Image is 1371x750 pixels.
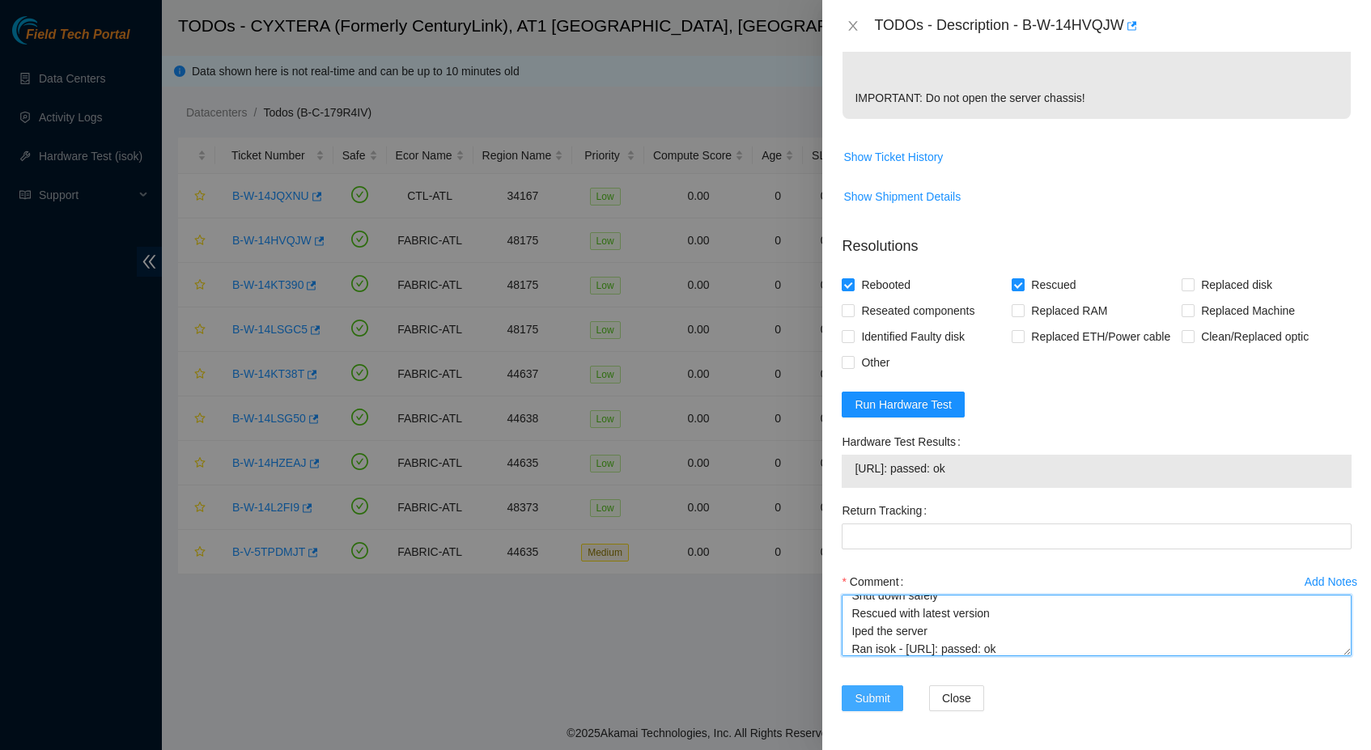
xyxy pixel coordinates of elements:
button: Run Hardware Test [842,392,965,417]
label: Comment [842,569,910,595]
span: Show Shipment Details [843,188,961,206]
span: Clean/Replaced optic [1195,324,1315,350]
textarea: Comment [842,595,1352,656]
p: Resolutions [842,222,1352,257]
span: Replaced disk [1195,272,1279,298]
label: Hardware Test Results [842,429,966,455]
span: Rebooted [855,272,917,298]
input: Return Tracking [842,523,1352,549]
span: Replaced ETH/Power cable [1025,324,1177,350]
span: Replaced Machine [1195,298,1301,324]
button: Show Ticket History [843,144,944,170]
span: Rescued [1025,272,1082,298]
span: Show Ticket History [843,148,943,166]
span: Identified Faulty disk [855,324,971,350]
button: Show Shipment Details [843,184,961,210]
span: Close [942,689,971,707]
label: Return Tracking [842,498,933,523]
button: Submit [842,685,903,711]
button: Add Notes [1304,569,1358,595]
div: Add Notes [1305,576,1357,587]
span: Reseated components [855,298,981,324]
span: Run Hardware Test [855,396,952,413]
button: Close [929,685,984,711]
span: Replaced RAM [1025,298,1114,324]
span: Other [855,350,896,375]
span: close [847,19,860,32]
span: Submit [855,689,890,707]
button: Close [842,19,864,34]
div: TODOs - Description - B-W-14HVQJW [874,13,1352,39]
span: [URL]: passed: ok [855,460,1339,477]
